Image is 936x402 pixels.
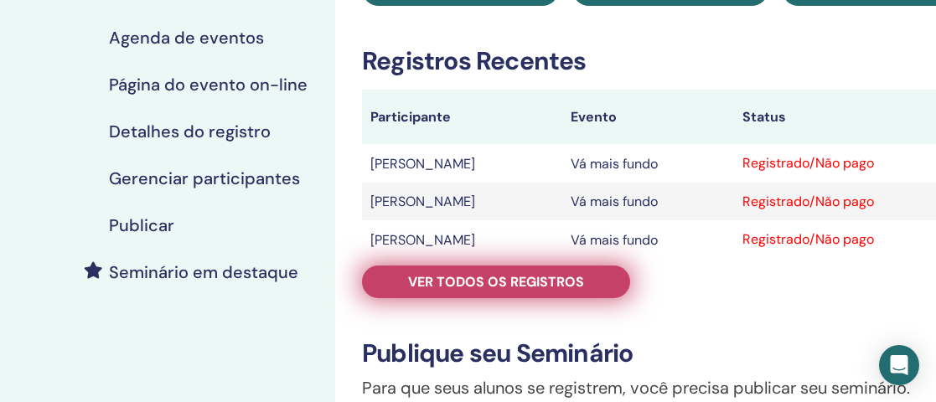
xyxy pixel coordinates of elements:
[370,155,475,173] font: [PERSON_NAME]
[742,193,874,210] font: Registrado/Não pago
[362,265,630,298] a: Ver todos os registros
[370,108,451,126] font: Participante
[109,74,308,95] font: Página do evento on-line
[742,230,874,248] font: Registrado/Não pago
[571,231,658,249] font: Vá mais fundo
[408,273,584,291] font: Ver todos os registros
[109,121,271,142] font: Detalhes do registro
[370,231,475,249] font: [PERSON_NAME]
[362,337,633,369] font: Publique seu Seminário
[742,154,874,172] font: Registrado/Não pago
[742,108,786,126] font: Status
[370,193,475,210] font: [PERSON_NAME]
[571,155,658,173] font: Vá mais fundo
[571,193,658,210] font: Vá mais fundo
[571,108,617,126] font: Evento
[109,167,300,189] font: Gerenciar participantes
[879,345,919,385] div: Open Intercom Messenger
[109,214,174,236] font: Publicar
[109,261,298,283] font: Seminário em destaque
[362,377,910,399] font: Para que seus alunos se registrem, você precisa publicar seu seminário.
[109,27,264,49] font: Agenda de eventos
[362,44,587,77] font: Registros Recentes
